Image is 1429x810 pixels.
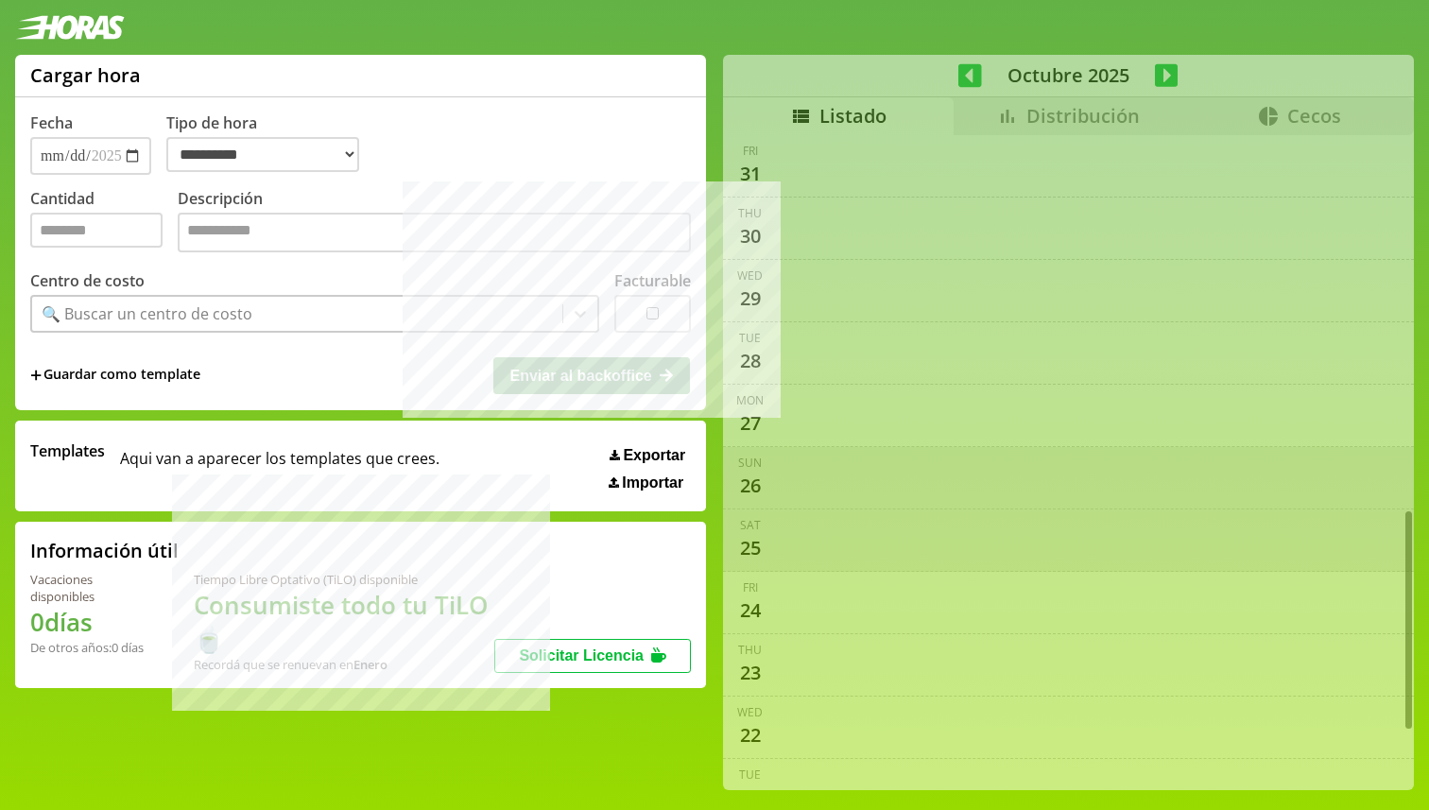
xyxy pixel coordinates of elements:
span: Solicitar Licencia [519,647,644,664]
h1: Consumiste todo tu TiLO 🍵 [194,588,495,656]
button: Exportar [604,446,691,465]
h1: Cargar hora [30,62,141,88]
span: Exportar [623,447,685,464]
select: Tipo de hora [166,137,359,172]
span: + [30,365,42,386]
div: Vacaciones disponibles [30,571,148,605]
div: Recordá que se renuevan en [194,656,495,673]
div: 🔍 Buscar un centro de costo [42,303,252,324]
span: +Guardar como template [30,365,200,386]
h2: Información útil [30,538,179,563]
button: Solicitar Licencia [494,639,691,673]
span: Templates [30,440,105,461]
label: Facturable [614,270,691,291]
div: De otros años: 0 días [30,639,148,656]
label: Fecha [30,112,73,133]
img: logotipo [15,15,125,40]
label: Centro de costo [30,270,145,291]
h1: 0 días [30,605,148,639]
label: Descripción [178,188,691,257]
span: Importar [622,474,683,491]
input: Cantidad [30,213,163,248]
label: Cantidad [30,188,178,257]
div: Tiempo Libre Optativo (TiLO) disponible [194,571,495,588]
b: Enero [353,656,387,673]
textarea: Descripción [178,213,691,252]
span: Aqui van a aparecer los templates que crees. [120,440,439,491]
label: Tipo de hora [166,112,374,175]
